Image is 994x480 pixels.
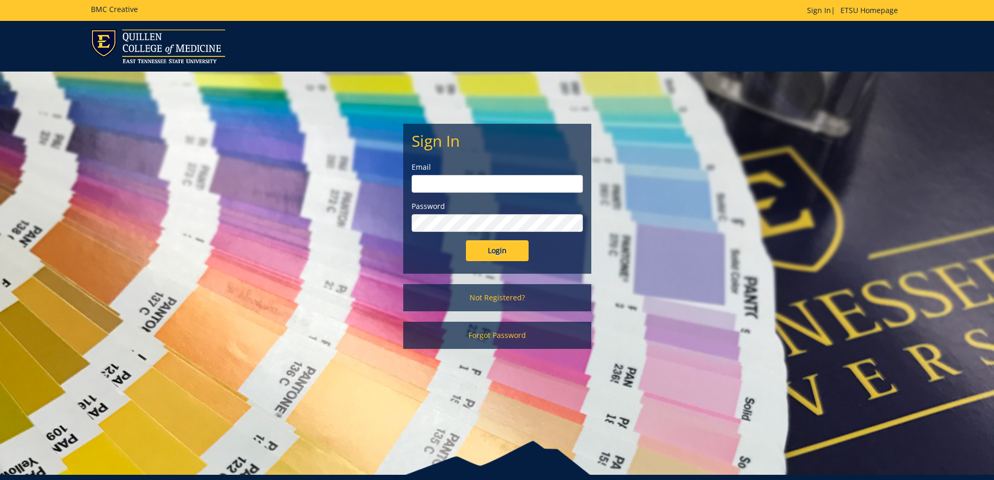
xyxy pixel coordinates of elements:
a: Not Registered? [403,284,591,311]
a: Sign In [807,5,831,15]
label: Email [412,162,583,172]
label: Password [412,201,583,212]
h5: BMC Creative [91,5,138,13]
img: ETSU logo [91,29,225,63]
a: Forgot Password [403,322,591,349]
p: | [807,5,903,16]
input: Login [466,240,529,261]
a: ETSU Homepage [835,5,903,15]
h2: Sign In [412,132,583,149]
